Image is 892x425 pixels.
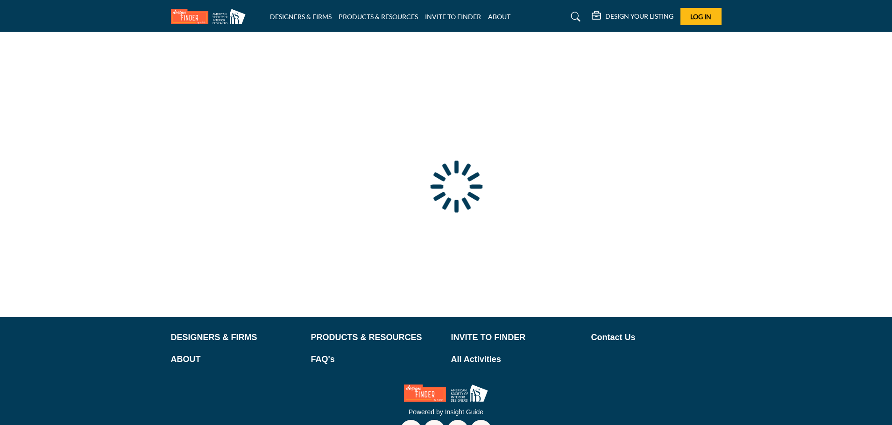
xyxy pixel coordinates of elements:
[605,12,673,21] h5: DESIGN YOUR LISTING
[451,353,581,366] a: All Activities
[592,11,673,22] div: DESIGN YOUR LISTING
[451,331,581,344] a: INVITE TO FINDER
[562,9,587,24] a: Search
[311,353,441,366] a: FAQ's
[409,408,483,416] a: Powered by Insight Guide
[171,353,301,366] a: ABOUT
[171,9,250,24] img: Site Logo
[680,8,722,25] button: Log In
[311,331,441,344] a: PRODUCTS & RESOURCES
[690,13,711,21] span: Log In
[270,13,332,21] a: DESIGNERS & FIRMS
[591,331,722,344] a: Contact Us
[425,13,481,21] a: INVITE TO FINDER
[488,13,510,21] a: ABOUT
[171,331,301,344] a: DESIGNERS & FIRMS
[404,384,488,402] img: No Site Logo
[339,13,418,21] a: PRODUCTS & RESOURCES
